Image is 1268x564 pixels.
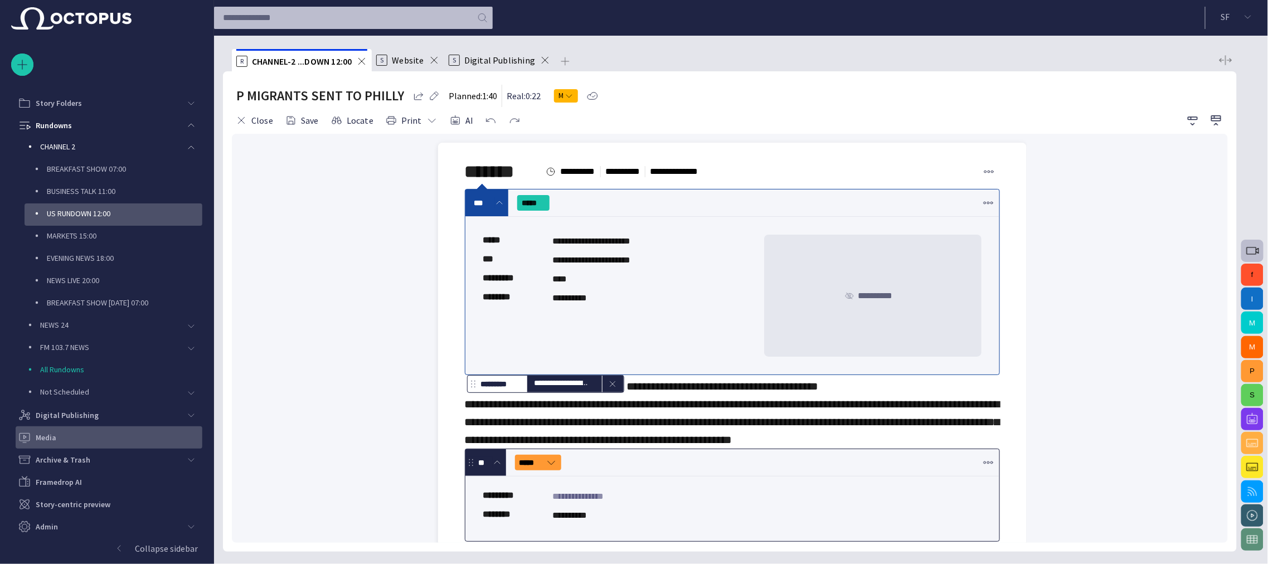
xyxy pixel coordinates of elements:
p: Planned: 1:40 [449,89,497,103]
span: Digital Publishing [464,55,535,66]
p: US RUNDOWN 12:00 [47,208,110,219]
button: M [1241,312,1264,334]
div: Story-centric preview [11,493,202,516]
button: Print [382,110,441,130]
div: BREAKFAST SHOW 07:00 [25,159,202,181]
button: P [1241,360,1264,382]
button: M [1241,336,1264,358]
p: Story Folders [36,98,82,109]
button: Close [232,110,277,130]
p: Not Scheduled [40,386,89,397]
p: S [376,55,387,66]
button: I [1241,288,1264,310]
p: BREAKFAST SHOW [DATE] 07:00 [47,297,202,308]
p: FM 103.7 NEWS [40,342,89,353]
p: Real: 0:22 [507,89,541,103]
div: All Rundowns [18,359,202,382]
p: Archive & Trash [36,454,90,465]
p: S F [1221,10,1230,23]
p: Rundowns [36,120,72,131]
span: Website [392,55,424,66]
p: S [449,55,460,66]
div: BREAKFAST SHOW [DATE] 07:00 [25,293,202,315]
div: SWebsite [372,49,444,71]
span: CHANNEL-2 ...DOWN 12:00 [252,56,352,67]
p: NEWS 24 [40,319,69,330]
ul: main menu [11,47,202,488]
div: SDigital Publishing [444,49,555,71]
div: EVENING NEWS 18:00 [25,248,202,270]
p: Media [36,432,56,443]
p: Story-centric preview [36,499,110,510]
p: BREAKFAST SHOW 07:00 [47,163,126,174]
div: MARKETS 15:00 [25,226,202,248]
p: Framedrop AI [36,477,82,488]
button: SF [1212,7,1261,27]
button: M [554,86,578,106]
p: CHANNEL 2 [40,141,75,152]
button: Collapse sidebar [11,537,202,560]
button: AI [446,110,477,130]
button: Locate [327,110,377,130]
p: NEWS LIVE 20:00 [47,275,99,286]
div: Framedrop AI [11,471,202,493]
p: Digital Publishing [36,410,99,421]
span: M [558,90,565,101]
p: BUSINESS TALK 11:00 [47,186,115,197]
div: NEWS LIVE 20:00 [25,270,202,293]
p: EVENING NEWS 18:00 [47,252,114,264]
img: Octopus News Room [11,7,132,30]
p: Admin [36,521,58,532]
div: RCHANNEL-2 ...DOWN 12:00 [232,49,372,71]
div: Media [11,426,202,449]
button: f [1241,264,1264,286]
p: Collapse sidebar [135,542,198,555]
p: R [236,56,247,67]
button: Save [281,110,323,130]
div: US RUNDOWN 12:00 [25,203,202,226]
button: S [1241,384,1264,406]
div: BUSINESS TALK 11:00 [25,181,202,203]
p: MARKETS 15:00 [47,230,96,241]
p: All Rundowns [40,364,84,375]
h2: P MIGRANTS SENT TO PHILLY [236,87,404,105]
